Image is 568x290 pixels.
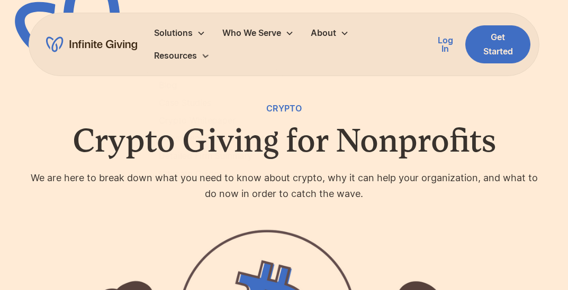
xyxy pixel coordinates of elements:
div: Who We Serve [214,22,302,44]
a: home [46,36,137,53]
div: Resources [154,49,197,63]
div: Solutions [154,26,193,40]
div: Who We Serve [222,26,281,40]
a: Investment Policy Template [159,132,269,146]
div: Log In [434,36,457,53]
h1: Crypto Giving for Nonprofits [30,124,538,157]
a: Blog [159,78,269,92]
div: Solutions [146,22,214,44]
nav: Resources [146,69,283,190]
a: Log In [434,34,457,55]
div: About [302,22,357,44]
a: Case Studies [159,96,269,110]
div: We are here to break down what you need to know about crypto, why it can help your organization, ... [30,170,538,202]
a: Ultimate Guides [159,167,269,181]
div: Resources [146,44,218,67]
a: Crypto [266,101,302,116]
a: Get Started [465,25,530,63]
a: Crypto Whitepaper [159,114,269,128]
a: Detailed Firm Summary [159,149,269,163]
div: About [311,26,336,40]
